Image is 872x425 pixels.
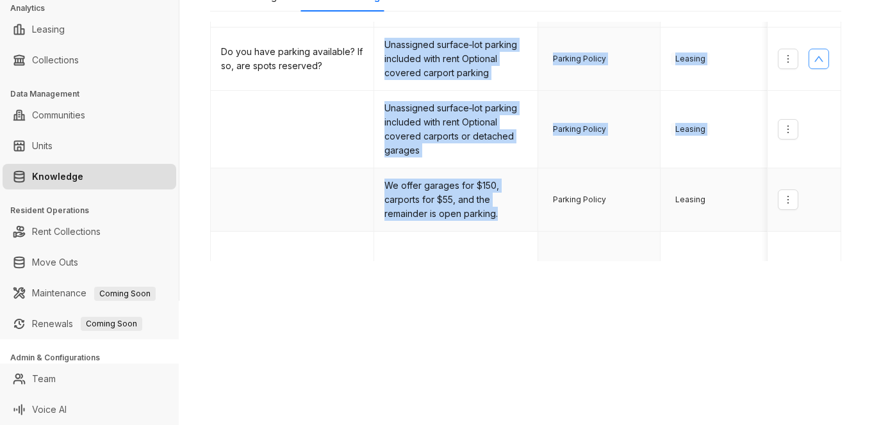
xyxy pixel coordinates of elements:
[32,17,65,42] a: Leasing
[32,366,56,392] a: Team
[3,102,176,128] li: Communities
[32,219,101,245] a: Rent Collections
[3,219,176,245] li: Rent Collections
[10,352,179,364] h3: Admin & Configurations
[3,133,176,159] li: Units
[374,232,538,314] td: No answer available
[3,311,176,337] li: Renewals
[783,195,793,205] span: more
[671,52,710,65] span: Leasing
[32,133,53,159] a: Units
[32,47,79,73] a: Collections
[374,168,538,232] td: We offer garages for $150, carports for $55, and the remainder is open parking.
[32,102,85,128] a: Communities
[3,250,176,275] li: Move Outs
[3,366,176,392] li: Team
[3,397,176,422] li: Voice AI
[10,3,179,14] h3: Analytics
[3,47,176,73] li: Collections
[814,54,824,64] span: up
[783,54,793,64] span: more
[32,397,67,422] a: Voice AI
[548,193,611,206] span: Parking Policy
[81,317,142,331] span: Coming Soon
[94,287,156,301] span: Coming Soon
[783,124,793,134] span: more
[671,193,710,206] span: Leasing
[374,28,538,91] td: Unassigned surface‑lot parking included with rent Optional covered carport parking
[221,45,363,73] div: Do you have parking available? If so, are spots reserved?
[3,280,176,306] li: Maintenance
[10,88,179,100] h3: Data Management
[32,311,142,337] a: RenewalsComing Soon
[548,52,611,65] span: Parking Policy
[548,123,611,136] span: Parking Policy
[374,91,538,168] td: Unassigned surface‑lot parking included with rent Optional covered carports or detached garages
[10,205,179,216] h3: Resident Operations
[3,17,176,42] li: Leasing
[32,250,78,275] a: Move Outs
[671,123,710,136] span: Leasing
[3,164,176,189] li: Knowledge
[32,164,83,189] a: Knowledge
